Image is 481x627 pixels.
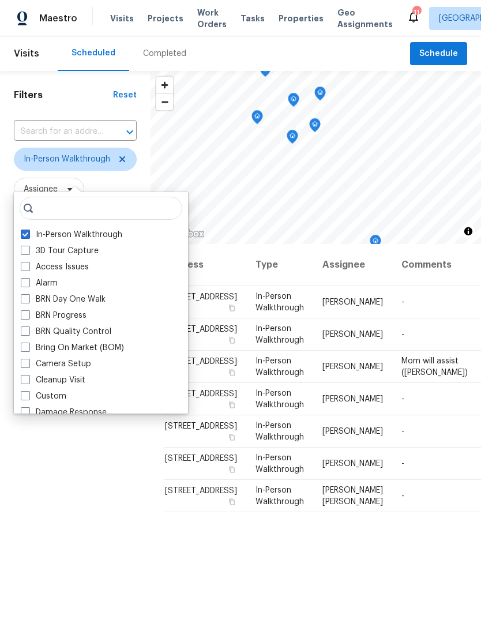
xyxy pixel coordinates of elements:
input: Search for an address... [14,123,104,141]
div: Map marker [309,118,321,136]
button: Copy Address [227,303,237,313]
button: Toggle attribution [461,224,475,238]
span: [STREET_ADDRESS] [165,325,237,333]
span: Tasks [240,14,265,22]
span: [PERSON_NAME] [PERSON_NAME] [322,486,383,506]
span: [PERSON_NAME] [322,460,383,468]
th: Address [164,244,246,286]
span: Geo Assignments [337,7,393,30]
label: BRN Day One Walk [21,294,106,305]
button: Copy Address [227,432,237,442]
span: - [401,331,404,339]
span: Properties [279,13,324,24]
span: [PERSON_NAME] [322,363,383,371]
th: Comments [392,244,477,286]
label: Camera Setup [21,358,91,370]
div: 11 [412,7,420,18]
span: - [401,492,404,500]
span: In-Person Walkthrough [255,357,304,377]
span: Mom will assist ([PERSON_NAME]) [401,357,468,377]
span: In-Person Walkthrough [24,153,110,165]
label: Alarm [21,277,58,289]
div: Map marker [251,110,263,128]
div: Map marker [288,93,299,111]
span: Visits [14,41,39,66]
div: Map marker [260,63,271,81]
span: Zoom out [156,94,173,110]
button: Copy Address [227,400,237,410]
span: - [401,427,404,435]
div: Completed [143,48,186,59]
span: Assignee [24,183,58,195]
div: Map marker [287,130,298,148]
div: Map marker [314,87,326,104]
label: Custom [21,391,66,402]
button: Schedule [410,42,467,66]
span: In-Person Walkthrough [255,486,304,506]
label: Damage Response [21,407,107,418]
th: Type [246,244,313,286]
span: [STREET_ADDRESS] [165,358,237,366]
h1: Filters [14,89,113,101]
button: Zoom in [156,77,173,93]
span: [PERSON_NAME] [322,298,383,306]
button: Zoom out [156,93,173,110]
span: - [401,298,404,306]
button: Open [122,124,138,140]
button: Copy Address [227,464,237,475]
button: Copy Address [227,497,237,507]
span: In-Person Walkthrough [255,292,304,312]
span: Maestro [39,13,77,24]
label: BRN Progress [21,310,87,321]
th: Assignee [313,244,392,286]
span: Schedule [419,47,458,61]
div: Scheduled [72,47,115,59]
button: Copy Address [227,367,237,378]
span: - [401,460,404,468]
span: In-Person Walkthrough [255,325,304,344]
span: [STREET_ADDRESS] [165,455,237,463]
button: Copy Address [227,335,237,346]
span: [STREET_ADDRESS] [165,390,237,398]
span: [PERSON_NAME] [322,331,383,339]
span: - [401,395,404,403]
label: In-Person Walkthrough [21,229,122,241]
label: Cleanup Visit [21,374,85,386]
span: In-Person Walkthrough [255,454,304,474]
span: Projects [148,13,183,24]
span: Toggle attribution [465,225,472,238]
label: Access Issues [21,261,89,273]
span: [STREET_ADDRESS] [165,487,237,495]
span: [PERSON_NAME] [322,395,383,403]
span: [STREET_ADDRESS] [165,422,237,430]
label: Bring On Market (BOM) [21,342,124,354]
span: [PERSON_NAME] [322,427,383,435]
span: In-Person Walkthrough [255,389,304,409]
div: Map marker [370,235,381,253]
div: Reset [113,89,137,101]
span: [STREET_ADDRESS] [165,293,237,301]
label: 3D Tour Capture [21,245,99,257]
span: Work Orders [197,7,227,30]
label: BRN Quality Control [21,326,111,337]
span: In-Person Walkthrough [255,422,304,441]
span: Visits [110,13,134,24]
